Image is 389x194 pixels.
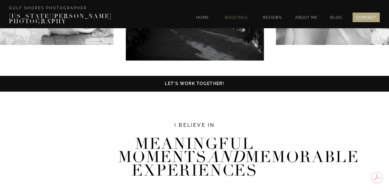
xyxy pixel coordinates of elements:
a: LET'S WORK TOGETHER! [108,81,281,86]
h3: Meaningful Moments Memorable Experiences [118,137,271,188]
i: and [207,147,245,167]
a: HOME [194,16,211,21]
a: CONTACT [353,14,379,21]
a: GULF SHORES PHOTOGRAPHER [9,6,163,12]
a: [US_STATE][PERSON_NAME] PHOTOGRAPHY [9,14,163,19]
a: BLOG [329,16,343,21]
a: WEDDINGS [223,16,249,21]
h2: I believe in [139,122,250,130]
a: REVIEWS [261,16,284,21]
a: ABOUT ME [295,16,317,21]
